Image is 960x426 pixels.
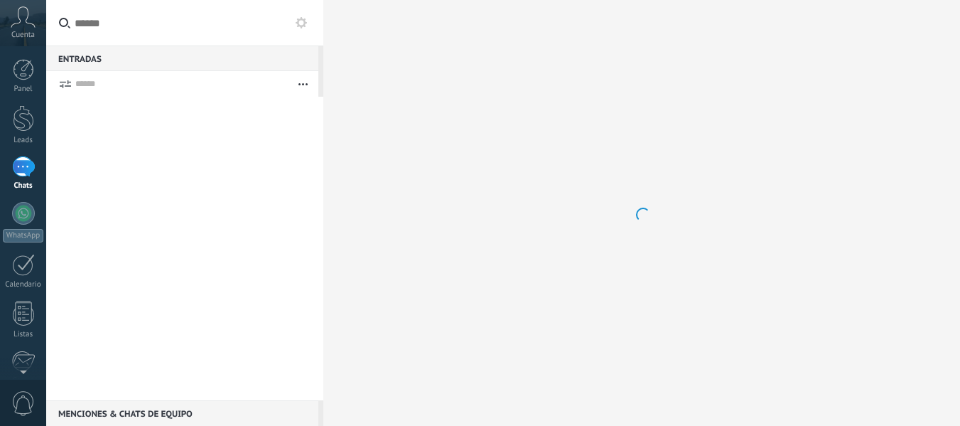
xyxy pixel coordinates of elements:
button: Más [288,71,318,97]
div: Listas [3,330,44,339]
div: Panel [3,85,44,94]
div: Calendario [3,280,44,289]
span: Cuenta [11,31,35,40]
div: Menciones & Chats de equipo [46,400,318,426]
div: Chats [3,181,44,191]
div: Entradas [46,46,318,71]
div: Leads [3,136,44,145]
div: WhatsApp [3,229,43,243]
